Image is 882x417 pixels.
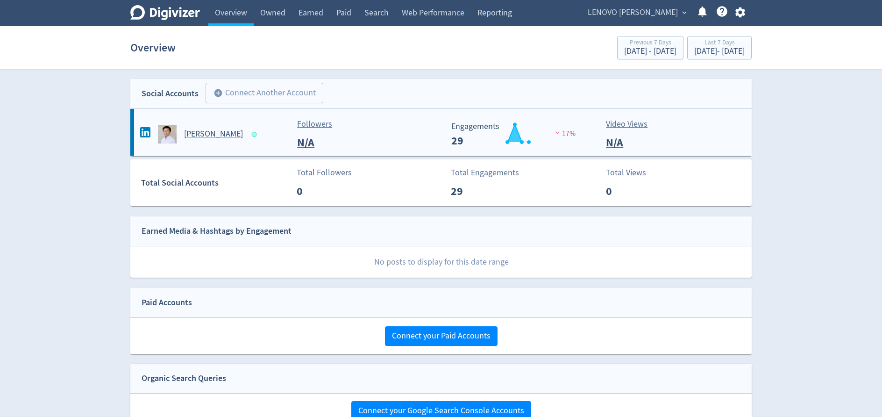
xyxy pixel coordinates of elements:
span: LENOVO [PERSON_NAME] [588,5,678,20]
p: 0 [297,183,350,200]
svg: Engagements 29 [447,122,587,147]
div: Social Accounts [142,87,199,101]
p: No posts to display for this date range [131,246,752,278]
div: Organic Search Queries [142,372,226,385]
div: Earned Media & Hashtags by Engagement [142,224,292,238]
p: 29 [451,183,505,200]
a: Connect your Paid Accounts [385,331,498,341]
button: Previous 7 Days[DATE] - [DATE] [617,36,683,59]
a: Connect your Google Search Console Accounts [351,405,531,416]
p: 0 [606,183,660,200]
a: George Toh undefined[PERSON_NAME]FollowersN/A Engagements 29 Engagements 29 17%Video ViewsN/A [130,109,752,156]
button: Last 7 Days[DATE]- [DATE] [687,36,752,59]
img: George Toh undefined [158,125,177,144]
h1: Overview [130,33,176,63]
span: Connect your Google Search Console Accounts [358,407,524,415]
span: add_circle [213,88,223,98]
div: Previous 7 Days [624,39,676,47]
a: Connect Another Account [199,84,323,103]
p: Total Views [606,166,660,179]
div: Last 7 Days [694,39,745,47]
span: 17% [553,129,576,138]
h5: [PERSON_NAME] [184,129,243,140]
img: negative-performance.svg [553,129,562,136]
div: [DATE] - [DATE] [624,47,676,56]
div: Paid Accounts [142,296,192,309]
span: Data last synced: 15 Oct 2025, 7:01am (AEDT) [252,132,260,137]
p: Video Views [606,118,660,130]
p: N/A [297,134,351,151]
span: expand_more [680,8,689,17]
p: Total Engagements [451,166,519,179]
p: N/A [606,134,660,151]
button: Connect your Paid Accounts [385,326,498,346]
span: Connect your Paid Accounts [392,332,491,340]
div: [DATE] - [DATE] [694,47,745,56]
p: Followers [297,118,351,130]
p: Total Followers [297,166,352,179]
button: Connect Another Account [206,83,323,103]
button: LENOVO [PERSON_NAME] [584,5,689,20]
div: Total Social Accounts [141,176,290,190]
